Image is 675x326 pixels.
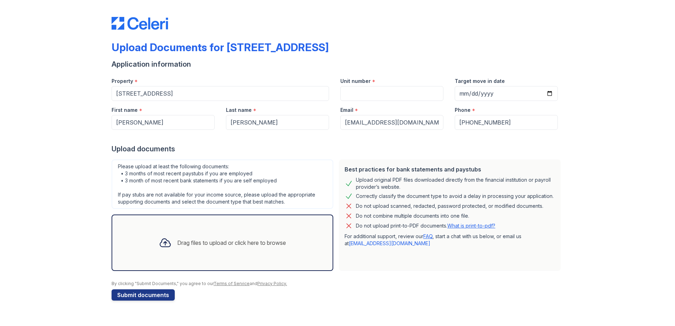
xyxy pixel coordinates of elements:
div: Correctly classify the document type to avoid a delay in processing your application. [356,192,554,200]
label: Email [340,107,353,114]
label: Last name [226,107,252,114]
div: Upload Documents for [STREET_ADDRESS] [112,41,329,54]
div: Do not upload scanned, redacted, password protected, or modified documents. [356,202,543,210]
div: Application information [112,59,563,69]
label: Property [112,78,133,85]
p: Do not upload print-to-PDF documents. [356,222,495,229]
div: Upload original PDF files downloaded directly from the financial institution or payroll provider’... [356,176,555,191]
div: Do not combine multiple documents into one file. [356,212,469,220]
div: Please upload at least the following documents: • 3 months of most recent paystubs if you are emp... [112,159,333,209]
div: Drag files to upload or click here to browse [177,239,286,247]
a: What is print-to-pdf? [447,223,495,229]
p: For additional support, review our , start a chat with us below, or email us at [345,233,555,247]
div: Best practices for bank statements and paystubs [345,165,555,174]
a: Privacy Policy. [257,281,287,286]
img: CE_Logo_Blue-a8612792a0a2168367f1c8372b55b34899dd931a85d93a1a3d3e32e68fde9ad4.png [112,17,168,30]
a: FAQ [423,233,432,239]
button: Submit documents [112,289,175,301]
label: Unit number [340,78,371,85]
div: Upload documents [112,144,563,154]
div: By clicking "Submit Documents," you agree to our and [112,281,563,286]
a: [EMAIL_ADDRESS][DOMAIN_NAME] [349,240,430,246]
label: Target move in date [455,78,505,85]
label: Phone [455,107,471,114]
label: First name [112,107,138,114]
a: Terms of Service [214,281,250,286]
